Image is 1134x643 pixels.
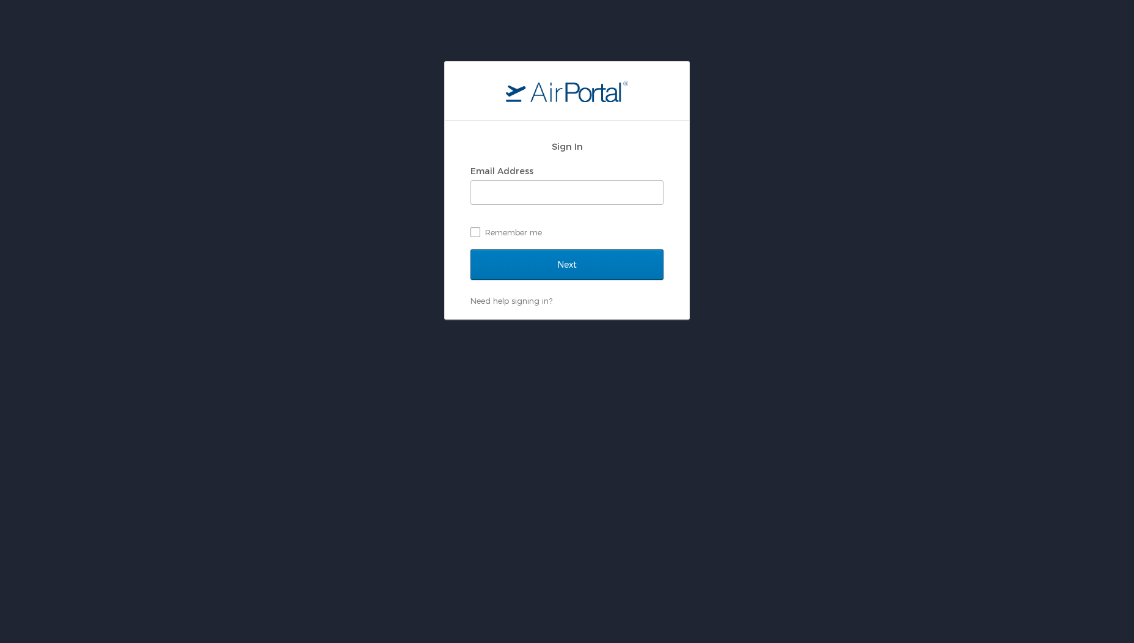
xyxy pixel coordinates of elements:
[470,249,664,280] input: Next
[470,223,664,241] label: Remember me
[470,166,533,176] label: Email Address
[470,139,664,153] h2: Sign In
[506,80,628,102] img: logo
[470,296,552,306] a: Need help signing in?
